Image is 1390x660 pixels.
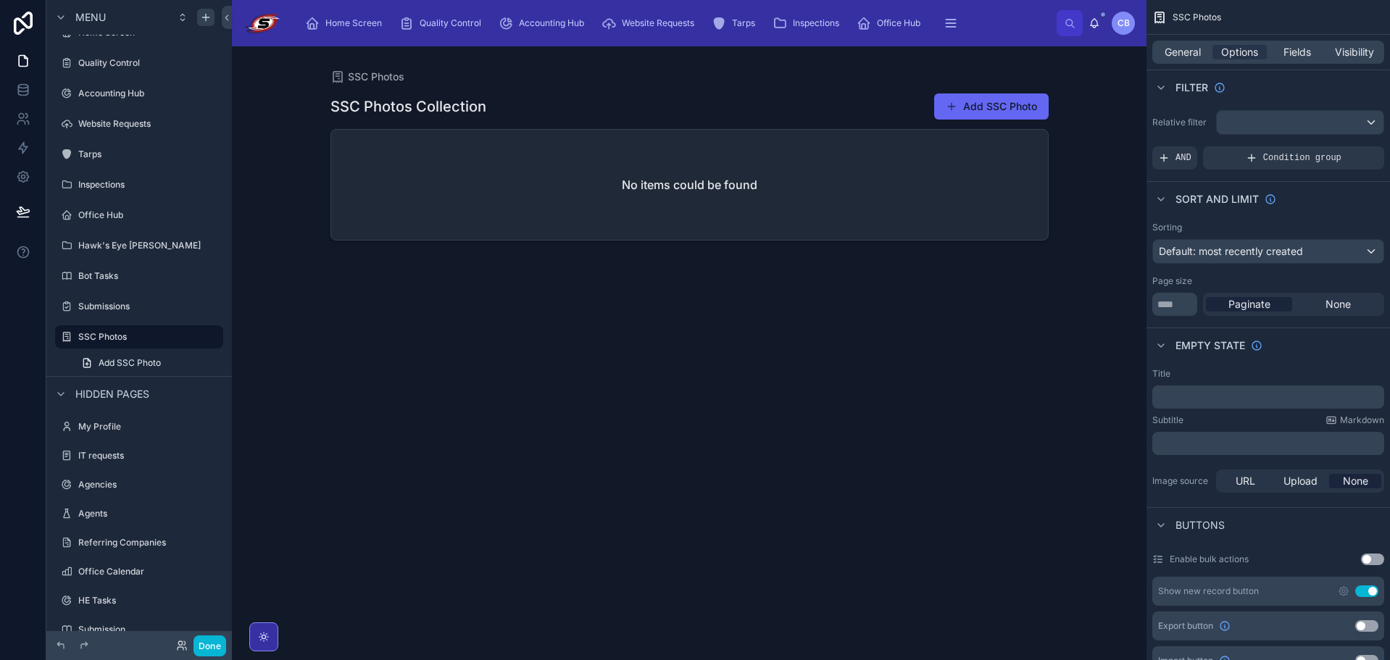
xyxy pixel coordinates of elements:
a: Quality Control [55,51,223,75]
a: Markdown [1326,414,1384,426]
label: Submission [78,624,220,635]
span: Accounting Hub [519,17,584,29]
label: Office Hub [78,209,220,221]
span: SSC Photos [1173,12,1221,23]
a: Submissions [55,295,223,318]
div: Show new record button [1158,585,1259,597]
label: Bot Tasks [78,270,220,282]
a: Bot Tasks [55,264,223,288]
span: Paginate [1228,297,1270,312]
a: Website Requests [55,112,223,135]
label: Accounting Hub [78,88,220,99]
a: My Profile [55,415,223,438]
span: Office Hub [877,17,920,29]
span: Quality Control [420,17,481,29]
button: Done [193,635,226,656]
a: Inspections [768,10,849,36]
span: Tarps [732,17,755,29]
label: Office Calendar [78,566,220,577]
div: scrollable content [1152,385,1384,409]
a: Accounting Hub [494,10,594,36]
span: Markdown [1340,414,1384,426]
a: Office Calendar [55,560,223,583]
label: Relative filter [1152,117,1210,128]
span: Buttons [1175,518,1225,532]
div: scrollable content [294,7,1057,39]
label: Tarps [78,149,220,160]
label: Enable bulk actions [1170,554,1249,565]
a: Tarps [707,10,765,36]
span: CB [1118,17,1130,29]
label: Image source [1152,475,1210,487]
a: Office Hub [55,204,223,227]
span: Hidden pages [75,387,149,401]
span: Sort And Limit [1175,192,1259,206]
span: URL [1236,474,1255,488]
span: Inspections [793,17,839,29]
label: Quality Control [78,57,220,69]
span: Filter [1175,80,1208,95]
a: Accounting Hub [55,82,223,105]
label: Page size [1152,275,1192,287]
label: SSC Photos [78,331,215,343]
span: General [1165,45,1201,59]
a: Tarps [55,143,223,166]
span: None [1326,297,1351,312]
span: Visibility [1335,45,1374,59]
a: HE Tasks [55,589,223,612]
label: Referring Companies [78,537,220,548]
span: Default: most recently created [1159,245,1303,257]
label: Submissions [78,301,220,312]
a: Quality Control [395,10,491,36]
span: Fields [1283,45,1311,59]
label: Subtitle [1152,414,1183,426]
a: Add SSC Photo [72,351,223,375]
span: Upload [1283,474,1318,488]
span: None [1343,474,1368,488]
a: IT requests [55,444,223,467]
span: Home Screen [325,17,382,29]
button: Default: most recently created [1152,239,1384,264]
span: Export button [1158,620,1213,632]
span: Add SSC Photo [99,357,161,369]
label: My Profile [78,421,220,433]
label: HE Tasks [78,595,220,606]
a: Office Hub [852,10,931,36]
label: Hawk's Eye [PERSON_NAME] [78,240,220,251]
a: Website Requests [597,10,704,36]
span: Options [1221,45,1258,59]
a: Inspections [55,173,223,196]
label: Website Requests [78,118,220,130]
label: Title [1152,368,1170,380]
img: App logo [244,12,282,35]
label: Agents [78,508,220,519]
a: Home Screen [301,10,392,36]
span: AND [1175,152,1191,164]
span: Menu [75,10,106,25]
span: Website Requests [622,17,694,29]
label: Agencies [78,479,220,490]
span: Empty state [1175,338,1245,353]
label: Sorting [1152,222,1182,233]
label: IT requests [78,450,220,461]
div: scrollable content [1152,432,1384,455]
label: Inspections [78,179,220,191]
a: SSC Photos [55,325,223,348]
a: Submission [55,618,223,641]
a: Referring Companies [55,531,223,554]
a: Agencies [55,473,223,496]
a: Hawk's Eye [PERSON_NAME] [55,234,223,257]
span: Condition group [1263,152,1341,164]
a: Agents [55,502,223,525]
